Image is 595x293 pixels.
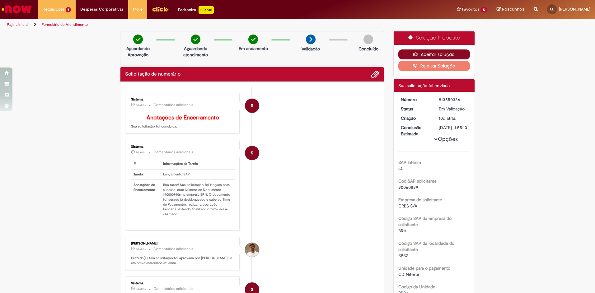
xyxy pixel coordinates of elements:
[398,216,452,227] b: Código SAP da empresa do solicitante
[133,35,143,44] img: check-circle-green.png
[153,246,193,252] small: Comentários adicionais
[363,35,373,44] img: img-circle-grey.png
[66,7,71,12] span: 5
[131,159,161,169] th: #
[147,114,219,121] b: Anotações de Encerramento
[398,178,437,184] b: Cod SAP solicitante
[136,247,146,251] span: 2d atrás
[136,151,146,154] time: 27/09/2025 15:35:03
[396,96,434,103] dt: Número
[133,6,143,12] span: More
[398,272,419,277] span: CD Niteroi
[131,256,235,265] p: Prezado(a), Sua solicitação foi aprovada por [PERSON_NAME] , e em breve estaremos atuando.
[396,124,434,137] dt: Conclusão Estimada
[398,240,454,252] b: Código SAP da localidade do solicitante
[161,159,235,169] th: Informações da Tarefa
[497,7,524,12] a: Rascunhos
[131,145,235,149] div: Sistema
[131,98,235,101] div: Sistema
[502,6,524,12] span: Rascunhos
[439,106,468,112] div: Em Validação
[131,180,161,219] th: Anotações de Encerramento
[439,115,456,121] span: 10d atrás
[123,45,153,58] p: Aguardando Aprovação
[161,180,235,219] td: Boa tarde! Sua solicitação foi lançada com sucesso, com Número de Documento 1900007406 na empresa...
[245,99,259,113] div: System
[245,146,259,160] div: System
[1,3,33,16] img: ServiceNow
[199,6,214,14] p: +GenAi
[398,265,450,271] b: Unidade para o pagamento
[131,281,235,285] div: Sistema
[480,7,487,12] span: 43
[398,253,408,258] span: BBBZ
[358,46,378,52] p: Concluído
[136,103,146,107] span: 2d atrás
[153,286,193,291] small: Comentários adicionais
[550,7,554,11] span: LL
[136,103,146,107] time: 27/09/2025 15:35:06
[439,115,456,121] time: 19/09/2025 11:55:06
[462,6,479,12] span: Favoritos
[153,102,193,108] small: Comentários adicionais
[398,284,435,290] b: Código da Unidade
[42,22,88,27] a: Formulário de Atendimento
[178,6,214,14] div: Padroniza
[80,6,124,12] span: Despesas Corporativas
[7,22,28,27] a: Página inicial
[136,151,146,154] span: 2d atrás
[394,31,475,45] div: Solução Proposta
[136,247,146,251] time: 27/09/2025 10:07:58
[131,169,161,180] th: Tarefa
[396,106,434,112] dt: Status
[131,242,235,245] div: [PERSON_NAME]
[398,228,406,234] span: BR11
[251,98,253,113] span: S
[125,72,180,77] h2: Solicitação de numerário Histórico de tíquete
[245,243,259,257] div: Bernardo Lourenco Saraiva
[398,61,470,71] button: Rejeitar Solução
[371,70,379,78] button: Adicionar anexos
[136,287,146,291] time: 27/09/2025 09:57:28
[398,203,417,209] span: CRBS S/A
[439,96,468,103] div: R13550336
[191,35,200,44] img: check-circle-green.png
[439,115,468,121] div: 19/09/2025 11:55:06
[398,184,418,190] span: 90060899
[398,83,450,88] span: Sua solicitação foi enviada
[153,150,193,155] small: Comentários adicionais
[251,146,253,160] span: S
[43,6,64,12] span: Requisições
[152,4,169,14] img: click_logo_yellow_360x200.png
[306,35,316,44] img: arrow-next.png
[396,115,434,121] dt: Criação
[559,7,590,12] span: [PERSON_NAME]
[248,35,258,44] img: check-circle-green.png
[239,45,268,52] p: Em andamento
[5,19,392,30] ul: Trilhas de página
[398,160,421,165] b: SAP Interim
[439,124,468,131] div: [DATE] 11:55:10
[398,49,470,59] button: Aceitar solução
[302,46,320,52] p: Validação
[161,169,235,180] td: Lançamento SAP
[398,197,442,202] b: Empresa do solicitante
[131,115,235,129] p: Sua solicitação foi concluída.
[398,166,403,171] span: s4
[136,287,146,291] span: 3d atrás
[180,45,211,58] p: Aguardando atendimento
